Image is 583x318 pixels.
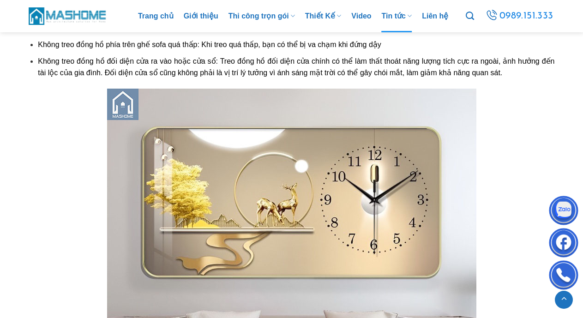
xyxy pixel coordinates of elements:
a: Lên đầu trang [555,291,573,309]
img: Facebook [550,230,577,258]
span: Không treo đồng hồ đối diện cửa ra vào hoặc cửa sổ: Treo đồng hồ đối diện cửa chính có thể làm th... [38,57,554,77]
span: 0989.151.333 [499,8,553,24]
img: MasHome – Tổng Thầu Thiết Kế Và Xây Nhà Trọn Gói [29,6,107,26]
span: Không treo đồng hồ phía trên ghế sofa quá thấp: Khi treo quá thấp, bạn có thể bị va chạm khi đứng... [38,41,381,48]
a: Tìm kiếm [466,6,474,26]
a: 0989.151.333 [484,8,555,24]
img: Phone [550,263,577,290]
img: Zalo [550,198,577,226]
